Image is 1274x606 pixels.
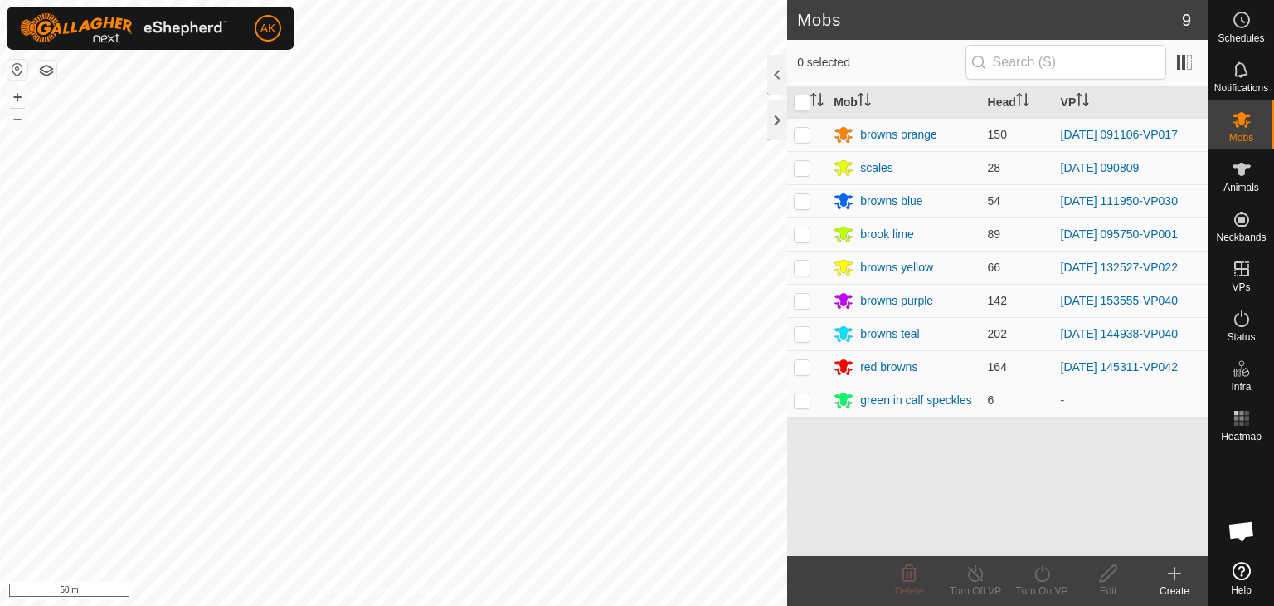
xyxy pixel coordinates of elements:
[328,584,391,599] a: Privacy Policy
[1016,95,1029,109] p-sorticon: Activate to sort
[797,10,1182,30] h2: Mobs
[988,360,1007,374] span: 164
[988,194,1001,208] span: 54
[1208,555,1274,602] a: Help
[1141,584,1208,599] div: Create
[988,261,1001,274] span: 66
[1061,194,1178,208] a: [DATE] 111950-VP030
[860,159,893,177] div: scales
[1075,584,1141,599] div: Edit
[1217,506,1267,556] div: Open chat
[860,292,933,310] div: browns purple
[1061,227,1178,241] a: [DATE] 095750-VP001
[1076,95,1089,109] p-sorticon: Activate to sort
[7,60,27,80] button: Reset Map
[1061,360,1178,374] a: [DATE] 145311-VP042
[7,87,27,107] button: +
[1061,294,1178,307] a: [DATE] 153555-VP040
[860,126,937,144] div: browns orange
[981,86,1054,119] th: Head
[988,393,994,407] span: 6
[410,584,459,599] a: Contact Us
[1214,83,1268,93] span: Notifications
[1229,133,1253,143] span: Mobs
[7,109,27,129] button: –
[988,327,1007,340] span: 202
[1227,332,1255,342] span: Status
[860,193,923,210] div: browns blue
[942,584,1009,599] div: Turn Off VP
[1061,161,1140,174] a: [DATE] 090809
[810,95,824,109] p-sorticon: Activate to sort
[860,392,972,409] div: green in calf speckles
[860,325,920,343] div: browns teal
[860,259,933,276] div: browns yellow
[1232,282,1250,292] span: VPs
[1061,261,1178,274] a: [DATE] 132527-VP022
[1054,86,1208,119] th: VP
[827,86,980,119] th: Mob
[1231,585,1252,595] span: Help
[1009,584,1075,599] div: Turn On VP
[1223,183,1259,193] span: Animals
[988,161,1001,174] span: 28
[1221,432,1262,442] span: Heatmap
[260,20,276,37] span: AK
[36,61,56,81] button: Map Layers
[988,294,1007,307] span: 142
[1218,33,1264,43] span: Schedules
[858,95,871,109] p-sorticon: Activate to sort
[797,54,965,71] span: 0 selected
[1061,327,1178,340] a: [DATE] 144938-VP040
[988,227,1001,241] span: 89
[965,45,1166,80] input: Search (S)
[860,226,914,243] div: brook lime
[895,585,924,597] span: Delete
[1061,128,1178,141] a: [DATE] 091106-VP017
[860,359,917,376] div: red browns
[1054,384,1208,417] td: -
[1182,7,1191,32] span: 9
[1231,382,1251,392] span: Infra
[1216,232,1266,242] span: Neckbands
[988,128,1007,141] span: 150
[20,13,227,43] img: Gallagher Logo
